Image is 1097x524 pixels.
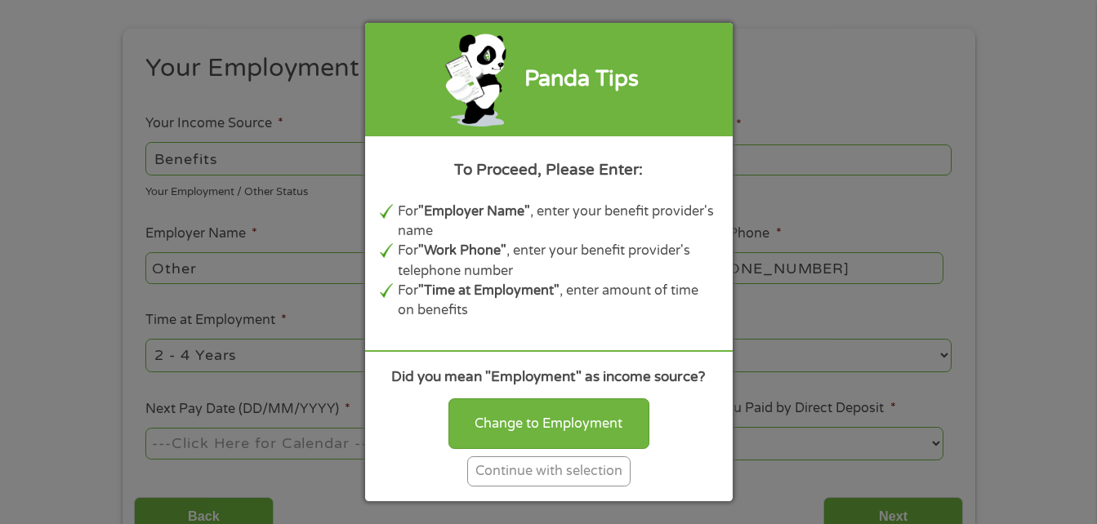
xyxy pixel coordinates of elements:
div: Continue with selection [467,456,631,486]
div: Panda Tips [524,63,639,96]
div: Did you mean "Employment" as income source? [380,366,718,388]
div: To Proceed, Please Enter: [380,158,718,181]
li: For , enter amount of time on benefits [398,281,718,321]
li: For , enter your benefit provider's telephone number [398,241,718,281]
div: Change to Employment [448,398,649,449]
b: "Work Phone" [418,242,506,259]
li: For , enter your benefit provider's name [398,202,718,242]
b: "Time at Employment" [418,282,560,299]
b: "Employer Name" [418,203,530,220]
img: green-panda-phone.png [444,30,510,129]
